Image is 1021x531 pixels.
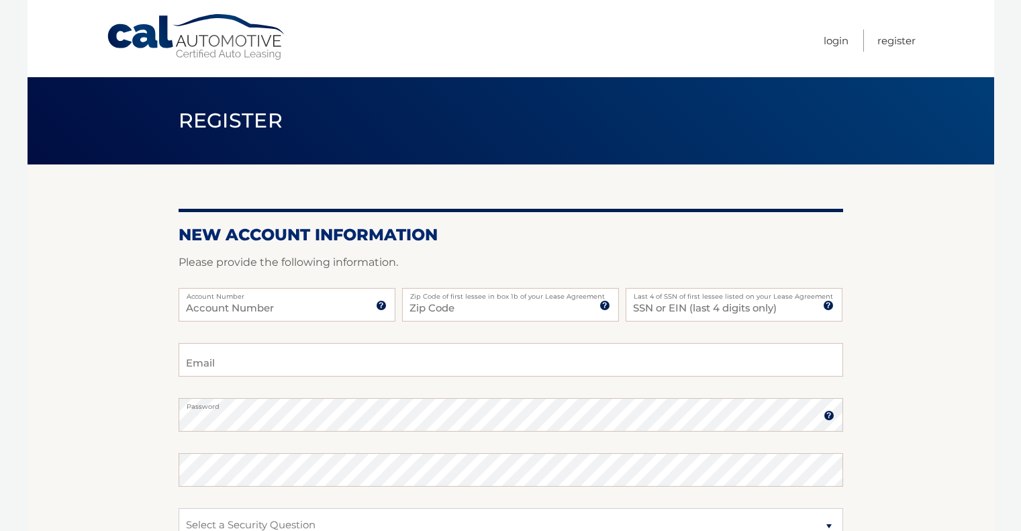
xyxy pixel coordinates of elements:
[179,398,843,409] label: Password
[402,288,619,299] label: Zip Code of first lessee in box 1b of your Lease Agreement
[824,30,848,52] a: Login
[823,300,834,311] img: tooltip.svg
[402,288,619,322] input: Zip Code
[877,30,916,52] a: Register
[599,300,610,311] img: tooltip.svg
[179,253,843,272] p: Please provide the following information.
[179,343,843,377] input: Email
[179,288,395,322] input: Account Number
[179,108,283,133] span: Register
[179,225,843,245] h2: New Account Information
[626,288,842,322] input: SSN or EIN (last 4 digits only)
[106,13,287,61] a: Cal Automotive
[824,410,834,421] img: tooltip.svg
[626,288,842,299] label: Last 4 of SSN of first lessee listed on your Lease Agreement
[179,288,395,299] label: Account Number
[376,300,387,311] img: tooltip.svg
